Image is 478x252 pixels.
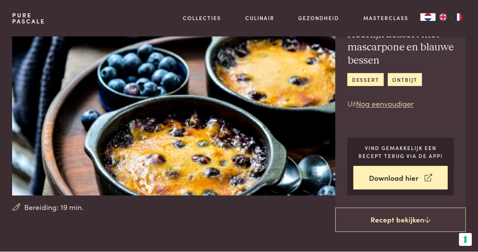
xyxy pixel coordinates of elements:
[356,98,414,108] a: Nog eenvoudiger
[347,73,384,86] a: dessert
[420,13,436,21] a: NL
[299,14,339,22] a: Gezondheid
[12,12,45,24] a: PurePascale
[353,144,448,160] p: Vind gemakkelijk een recept terug via de app!
[25,202,84,213] span: Bereiding: 19 min.
[436,13,451,21] a: EN
[451,13,466,21] a: FR
[347,98,454,109] p: Uit
[347,28,454,67] h2: Heerlijk dessert met mascarpone en blauwe bessen
[245,14,274,22] a: Culinair
[420,13,436,21] div: Language
[388,73,422,86] a: ontbijt
[459,233,472,246] button: Uw voorkeuren voor toestemming voor trackingtechnologieën
[420,13,466,21] aside: Language selected: Nederlands
[363,14,408,22] a: Masterclass
[183,14,221,22] a: Collecties
[335,208,466,232] a: Recept bekijken
[353,166,448,190] a: Download hier
[436,13,466,21] ul: Language list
